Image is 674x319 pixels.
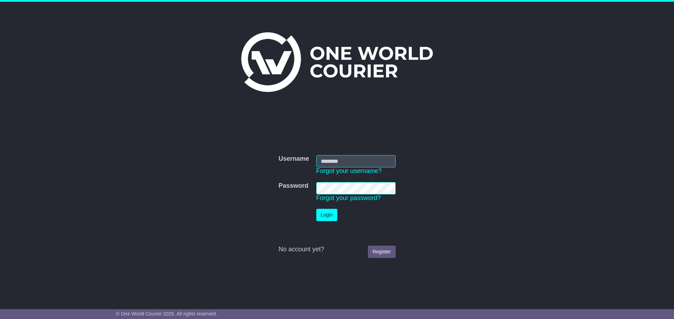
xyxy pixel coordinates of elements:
a: Forgot your username? [316,167,382,174]
div: No account yet? [278,246,395,253]
img: One World [241,32,433,92]
button: Login [316,209,337,221]
span: © One World Courier 2025. All rights reserved. [116,311,217,317]
label: Username [278,155,309,163]
a: Forgot your password? [316,194,381,201]
a: Register [368,246,395,258]
label: Password [278,182,308,190]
